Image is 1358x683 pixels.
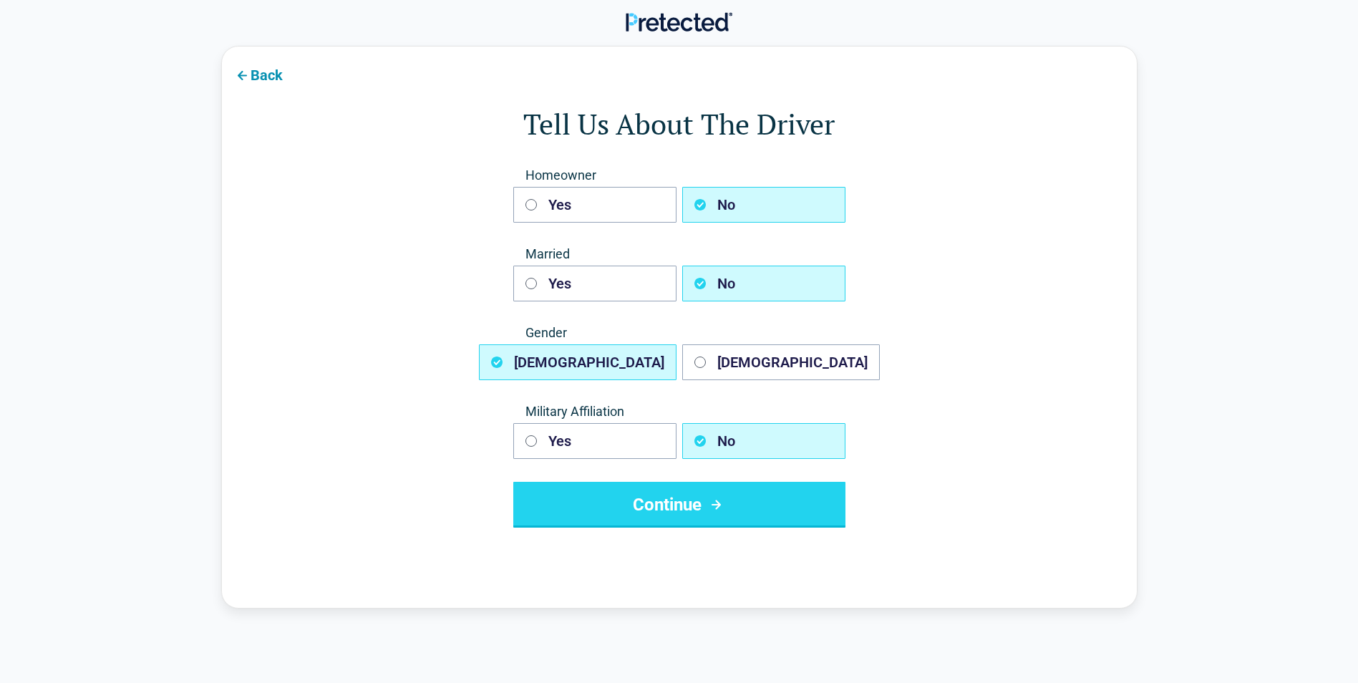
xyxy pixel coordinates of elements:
button: Yes [513,423,676,459]
span: Married [513,246,845,263]
button: No [682,423,845,459]
button: No [682,187,845,223]
button: [DEMOGRAPHIC_DATA] [479,344,676,380]
button: Yes [513,187,676,223]
button: Yes [513,266,676,301]
span: Gender [513,324,845,341]
button: Continue [513,482,845,528]
span: Homeowner [513,167,845,184]
span: Military Affiliation [513,403,845,420]
h1: Tell Us About The Driver [279,104,1080,144]
button: No [682,266,845,301]
button: Back [222,58,294,90]
button: [DEMOGRAPHIC_DATA] [682,344,880,380]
